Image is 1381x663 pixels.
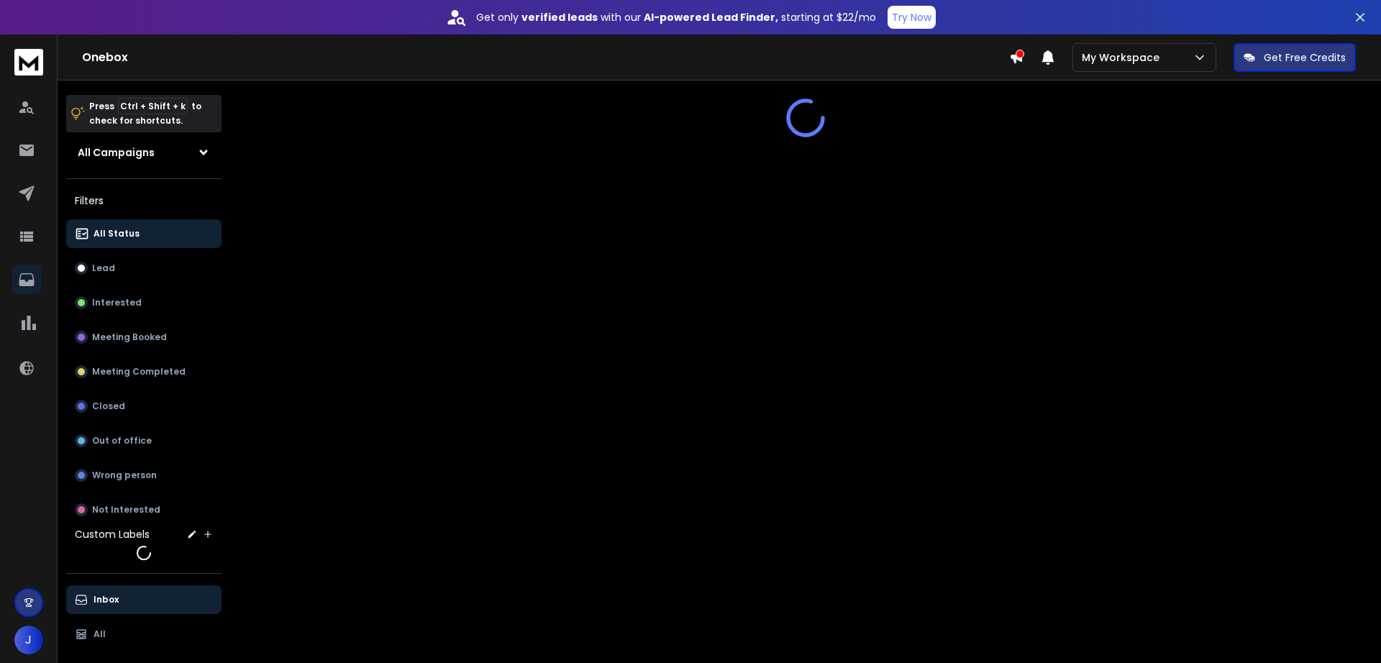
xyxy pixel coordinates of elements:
[1082,50,1165,65] p: My Workspace
[92,297,142,308] p: Interested
[476,10,876,24] p: Get only with our starting at $22/mo
[66,392,222,421] button: Closed
[14,49,43,76] img: logo
[78,145,155,160] h1: All Campaigns
[892,10,931,24] p: Try Now
[1264,50,1346,65] p: Get Free Credits
[1234,43,1356,72] button: Get Free Credits
[94,228,140,239] p: All Status
[89,99,201,128] p: Press to check for shortcuts.
[92,331,167,343] p: Meeting Booked
[92,470,157,481] p: Wrong person
[521,10,598,24] strong: verified leads
[92,262,115,274] p: Lead
[66,323,222,352] button: Meeting Booked
[92,401,125,412] p: Closed
[66,495,222,524] button: Not Interested
[94,628,106,640] p: All
[888,6,936,29] button: Try Now
[92,504,160,516] p: Not Interested
[66,288,222,317] button: Interested
[92,435,152,447] p: Out of office
[118,98,188,114] span: Ctrl + Shift + k
[66,461,222,490] button: Wrong person
[92,366,186,378] p: Meeting Completed
[75,527,150,541] h3: Custom Labels
[14,626,43,654] button: J
[66,191,222,211] h3: Filters
[94,594,119,605] p: Inbox
[644,10,778,24] strong: AI-powered Lead Finder,
[82,49,1009,66] h1: Onebox
[66,219,222,248] button: All Status
[66,254,222,283] button: Lead
[66,620,222,649] button: All
[66,357,222,386] button: Meeting Completed
[66,585,222,614] button: Inbox
[66,138,222,167] button: All Campaigns
[66,426,222,455] button: Out of office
